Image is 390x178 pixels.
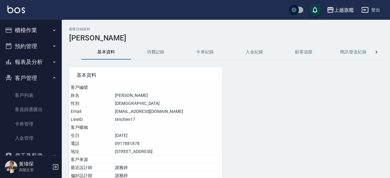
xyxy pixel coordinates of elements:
[334,6,354,14] div: 上越旗艦
[19,161,50,167] h5: 黃瑋琛
[69,116,113,124] td: LineID
[69,108,113,116] td: Email
[113,132,222,140] td: [DATE]
[69,84,113,92] td: 客戶編號
[2,70,59,86] button: 客戶管理
[113,108,222,116] td: [EMAIL_ADDRESS][DOMAIN_NAME]
[279,45,329,60] button: 顧客追蹤
[77,72,215,78] span: 基本資料
[7,6,25,13] img: Logo
[2,54,59,70] button: 報表及分析
[69,140,113,148] td: 電話
[69,27,383,31] h2: 顧客詳細資料
[2,148,59,164] button: 員工及薪資
[69,156,113,164] td: 客戶來源
[2,22,59,38] button: 櫃檯作業
[113,140,222,148] td: 0917881878
[309,4,321,16] button: save
[113,164,222,172] td: 謝雅婷
[131,45,180,60] button: 消費記錄
[69,164,113,172] td: 最近設計師
[69,132,113,140] td: 生日
[180,45,230,60] button: 卡券紀錄
[359,4,383,16] button: 登出
[2,131,59,145] a: 入金管理
[69,92,113,100] td: 姓名
[113,92,222,100] td: [PERSON_NAME]
[329,45,378,60] button: 簡訊發送紀錄
[69,100,113,108] td: 性別
[113,116,222,124] td: timchen17
[2,38,59,54] button: 預約管理
[2,88,59,102] a: 客戶列表
[2,102,59,117] a: 客資篩選匯出
[69,34,383,42] h3: [PERSON_NAME]
[230,45,279,60] button: 入金紀錄
[19,167,50,173] p: 高階主管
[113,100,222,108] td: [DEMOGRAPHIC_DATA]
[2,117,59,131] a: 卡券管理
[69,148,113,156] td: 地址
[324,4,356,16] button: 上越旗艦
[82,45,131,60] button: 基本資料
[5,161,17,173] img: Person
[113,148,222,156] td: [STREET_ADDRESS]
[69,124,113,132] td: 客戶暱稱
